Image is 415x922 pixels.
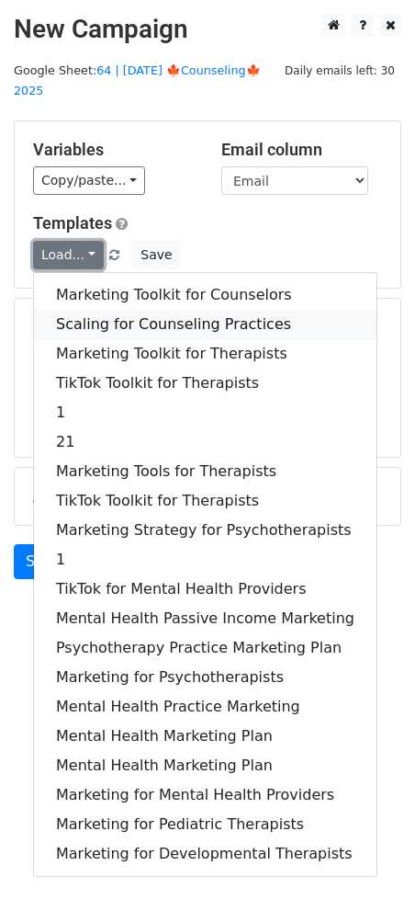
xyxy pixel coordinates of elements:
[14,63,261,98] a: 64 | [DATE] 🍁Counseling🍁 2025
[34,545,376,575] a: 1
[132,241,180,269] button: Save
[34,633,376,663] a: Psychotherapy Practice Marketing Plan
[34,575,376,604] a: TikTok for Mental Health Providers
[34,722,376,751] a: Mental Health Marketing Plan
[278,61,401,81] span: Daily emails left: 30
[33,140,194,160] h5: Variables
[34,280,376,310] a: Marketing Toolkit for Counselors
[34,751,376,780] a: Mental Health Marketing Plan
[323,834,415,922] iframe: Chat Widget
[34,604,376,633] a: Mental Health Passive Income Marketing
[34,398,376,427] a: 1
[34,457,376,486] a: Marketing Tools for Therapists
[34,486,376,516] a: TikTok Toolkit for Therapists
[34,369,376,398] a: TikTok Toolkit for Therapists
[34,839,376,869] a: Marketing for Developmental Therapists
[34,780,376,810] a: Marketing for Mental Health Providers
[34,663,376,692] a: Marketing for Psychotherapists
[34,692,376,722] a: Mental Health Practice Marketing
[14,544,74,579] a: Send
[34,339,376,369] a: Marketing Toolkit for Therapists
[34,427,376,457] a: 21
[14,14,401,45] h2: New Campaign
[14,63,261,98] small: Google Sheet:
[33,213,112,233] a: Templates
[278,63,401,77] a: Daily emails left: 30
[33,241,104,269] a: Load...
[33,166,145,195] a: Copy/paste...
[34,516,376,545] a: Marketing Strategy for Psychotherapists
[34,310,376,339] a: Scaling for Counseling Practices
[34,810,376,839] a: Marketing for Pediatric Therapists
[221,140,382,160] h5: Email column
